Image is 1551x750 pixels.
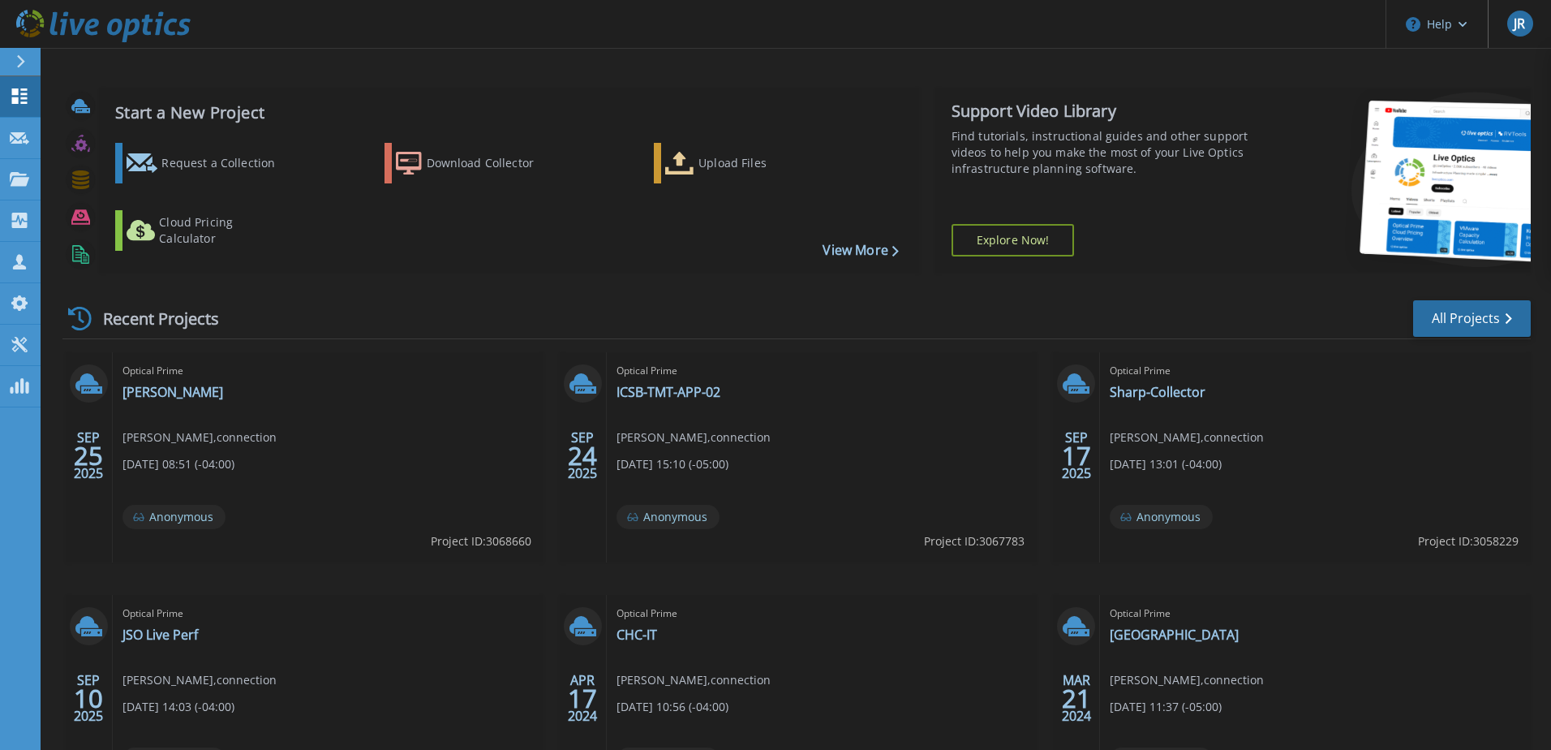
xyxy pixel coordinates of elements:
span: Optical Prime [617,362,1028,380]
span: Optical Prime [1110,362,1521,380]
a: Sharp-Collector [1110,384,1205,400]
div: SEP 2025 [73,426,104,485]
span: 17 [1062,449,1091,463]
div: SEP 2025 [567,426,598,485]
span: [DATE] 14:03 (-04:00) [122,698,234,716]
span: [PERSON_NAME] , connection [617,671,771,689]
span: Optical Prime [1110,605,1521,623]
span: JR [1514,17,1525,30]
span: [PERSON_NAME] , connection [1110,671,1264,689]
span: [PERSON_NAME] , connection [617,429,771,446]
a: [PERSON_NAME] [122,384,223,400]
div: SEP 2025 [73,669,104,728]
span: Project ID: 3058229 [1418,532,1519,550]
span: Project ID: 3067783 [924,532,1025,550]
span: [DATE] 15:10 (-05:00) [617,455,728,473]
a: Explore Now! [952,224,1075,256]
div: Find tutorials, instructional guides and other support videos to help you make the most of your L... [952,128,1255,177]
div: Cloud Pricing Calculator [159,214,289,247]
span: [DATE] 08:51 (-04:00) [122,455,234,473]
span: 25 [74,449,103,463]
span: Project ID: 3068660 [431,532,531,550]
div: Recent Projects [62,299,241,338]
a: JSO Live Perf [122,627,198,643]
span: [PERSON_NAME] , connection [122,429,277,446]
span: Optical Prime [122,605,534,623]
div: Support Video Library [952,101,1255,122]
a: Request a Collection [115,143,296,183]
span: Optical Prime [122,362,534,380]
a: CHC-IT [617,627,657,643]
span: [DATE] 11:37 (-05:00) [1110,698,1222,716]
span: [PERSON_NAME] , connection [1110,429,1264,446]
span: Anonymous [122,505,226,529]
a: Upload Files [654,143,835,183]
span: 21 [1062,692,1091,705]
div: Upload Files [698,147,828,179]
span: Anonymous [617,505,720,529]
span: Anonymous [1110,505,1213,529]
a: Cloud Pricing Calculator [115,210,296,251]
span: [DATE] 10:56 (-04:00) [617,698,728,716]
a: [GEOGRAPHIC_DATA] [1110,627,1239,643]
h3: Start a New Project [115,104,898,122]
div: MAR 2024 [1061,669,1092,728]
span: [DATE] 13:01 (-04:00) [1110,455,1222,473]
div: Download Collector [427,147,556,179]
a: All Projects [1413,300,1531,337]
span: 17 [568,692,597,705]
div: SEP 2025 [1061,426,1092,485]
span: [PERSON_NAME] , connection [122,671,277,689]
a: Download Collector [385,143,565,183]
span: 24 [568,449,597,463]
div: APR 2024 [567,669,598,728]
a: View More [823,243,898,258]
span: 10 [74,692,103,705]
span: Optical Prime [617,605,1028,623]
div: Request a Collection [161,147,291,179]
a: ICSB-TMT-APP-02 [617,384,720,400]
